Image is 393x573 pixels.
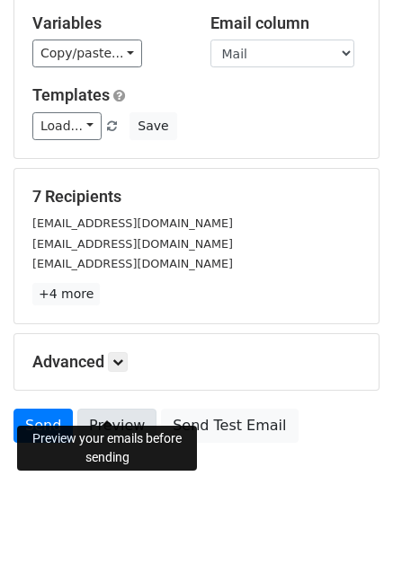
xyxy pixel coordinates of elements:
a: Send [13,409,73,443]
a: Preview [77,409,156,443]
small: [EMAIL_ADDRESS][DOMAIN_NAME] [32,257,233,270]
a: Copy/paste... [32,40,142,67]
a: Send Test Email [161,409,298,443]
iframe: Chat Widget [303,487,393,573]
h5: Variables [32,13,183,33]
h5: 7 Recipients [32,187,361,207]
a: +4 more [32,283,100,305]
button: Save [130,112,176,140]
h5: Advanced [32,352,361,372]
small: [EMAIL_ADDRESS][DOMAIN_NAME] [32,216,233,230]
small: [EMAIL_ADDRESS][DOMAIN_NAME] [32,237,233,251]
a: Load... [32,112,102,140]
div: Tiện ích trò chuyện [303,487,393,573]
div: Preview your emails before sending [17,426,197,471]
a: Templates [32,85,110,104]
h5: Email column [210,13,362,33]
